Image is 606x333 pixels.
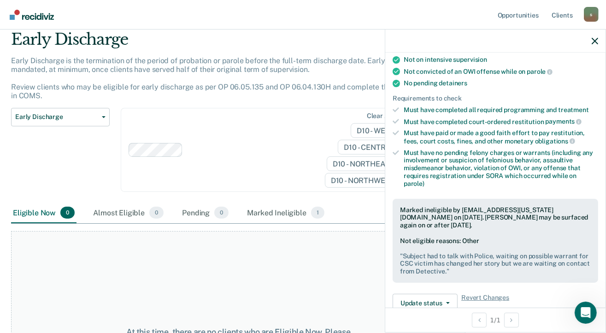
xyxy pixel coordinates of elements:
div: Profile image for Krysty [125,15,144,33]
button: Next Opportunity [504,313,519,327]
button: Messages [92,248,184,285]
img: logo [18,18,69,32]
div: Early Discharge [11,30,465,56]
span: supervision [453,56,487,63]
div: Must have completed all required programming and [404,106,598,114]
span: 0 [149,207,164,219]
span: detainers [439,79,467,87]
div: s [584,7,599,22]
p: How can we help? [18,128,166,144]
img: Recidiviz [10,10,54,20]
span: obligations [535,137,575,145]
div: Requirements to check [393,95,598,102]
div: Send us a message [9,155,175,181]
span: parole [527,68,553,75]
span: Messages [123,271,154,278]
p: Early Discharge is the termination of the period of probation or parole before the full-term disc... [11,56,465,101]
div: 1 / 1 [385,308,606,332]
span: Revert Changes [461,294,509,312]
div: Must have paid or made a good faith effort to pay restitution, fees, court costs, fines, and othe... [404,129,598,145]
button: Profile dropdown button [584,7,599,22]
div: Must have no pending felony charges or warrants (including any involvement or suspicion of feloni... [404,149,598,188]
div: Not convicted of an OWI offense while on [404,67,598,76]
pre: " Subject had to talk with Police, waiting on possible warrant for CSC victim has changed her sto... [400,252,591,275]
span: 0 [60,207,75,219]
div: Eligible Now [11,203,76,223]
div: Must have completed court-ordered restitution [404,118,598,126]
span: D10 - NORTHEAST [327,156,408,171]
div: Close [159,15,175,31]
span: treatment [558,106,589,113]
button: Previous Opportunity [472,313,487,327]
div: Send us a message [19,163,154,173]
iframe: Intercom live chat [575,302,597,324]
div: Pending [180,203,230,223]
span: Home [35,271,56,278]
span: D10 - CENTRAL [338,140,408,155]
span: D10 - NORTHWEST [325,173,408,188]
img: Profile image for Naomi [108,15,126,33]
div: Marked Ineligible [245,203,326,223]
div: No pending [404,79,598,87]
div: Clear agents [367,112,406,120]
button: Update status [393,294,458,312]
span: Early Discharge [15,113,98,121]
p: Hi [EMAIL_ADDRESS][US_STATE][DOMAIN_NAME] 👋 [18,65,166,128]
img: Profile image for Rajan [90,15,109,33]
div: Marked ineligible by [EMAIL_ADDRESS][US_STATE][DOMAIN_NAME] on [DATE]. [PERSON_NAME] may be surfa... [400,206,591,229]
span: parole) [404,180,424,187]
div: Not eligible reasons: Other [400,237,591,275]
span: payments [546,118,582,125]
span: 0 [214,207,229,219]
div: Almost Eligible [91,203,165,223]
div: Not on intensive [404,56,598,64]
span: 1 [311,207,324,219]
span: D10 - WEST [351,123,408,138]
